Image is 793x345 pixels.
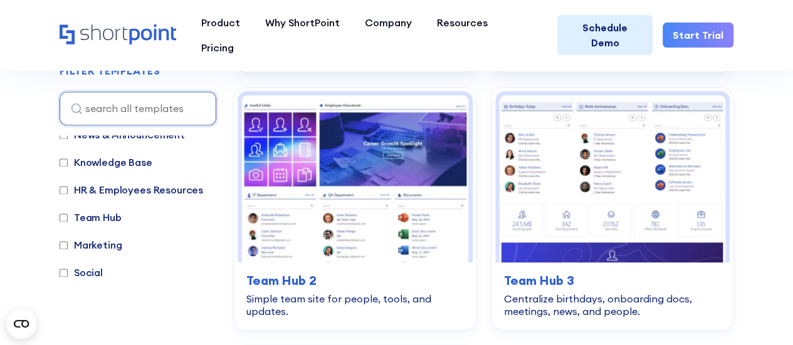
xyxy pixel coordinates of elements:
label: Marketing [60,237,122,252]
a: Team Hub 2 – SharePoint Template Team Site: Simple team site for people, tools, and updates.Team ... [234,87,476,331]
input: Marketing [60,241,68,249]
img: Team Hub 2 – SharePoint Template Team Site: Simple team site for people, tools, and updates. [242,95,468,263]
a: Schedule Demo [557,15,653,55]
input: Social [60,269,68,277]
a: Home [60,24,176,46]
label: Social [60,265,103,280]
h2: FILTER TEMPLATES [60,66,160,77]
a: Team Hub 3 – SharePoint Team Site Template: Centralize birthdays, onboarding docs, meetings, news... [491,87,734,331]
iframe: Chat Widget [730,285,793,345]
div: Company [365,15,412,30]
label: Knowledge Base [60,155,152,170]
a: Company [352,10,424,35]
input: HR & Employees Resources [60,186,68,194]
a: Pricing [189,35,246,60]
div: Resources [437,15,488,30]
div: Why ShortPoint [265,15,340,30]
a: Resources [424,10,500,35]
button: Open CMP widget [6,309,36,339]
label: HR & Employees Resources [60,182,203,197]
input: Knowledge Base [60,158,68,167]
div: Pricing [201,40,234,55]
div: Simple team site for people, tools, and updates. [246,292,464,317]
div: Centralize birthdays, onboarding docs, meetings, news, and people. [504,292,722,317]
input: Team Hub [60,214,68,222]
h3: Team Hub 3 [504,271,722,290]
div: Widget de chat [730,285,793,345]
h3: Team Hub 2 [246,271,464,290]
a: Why ShortPoint [253,10,352,35]
a: Product [189,10,253,35]
img: Team Hub 3 – SharePoint Team Site Template: Centralize birthdays, onboarding docs, meetings, news... [500,95,726,263]
div: Product [201,15,240,30]
a: Start Trial [663,23,733,48]
label: Team Hub [60,210,122,225]
input: search all templates [60,91,216,125]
